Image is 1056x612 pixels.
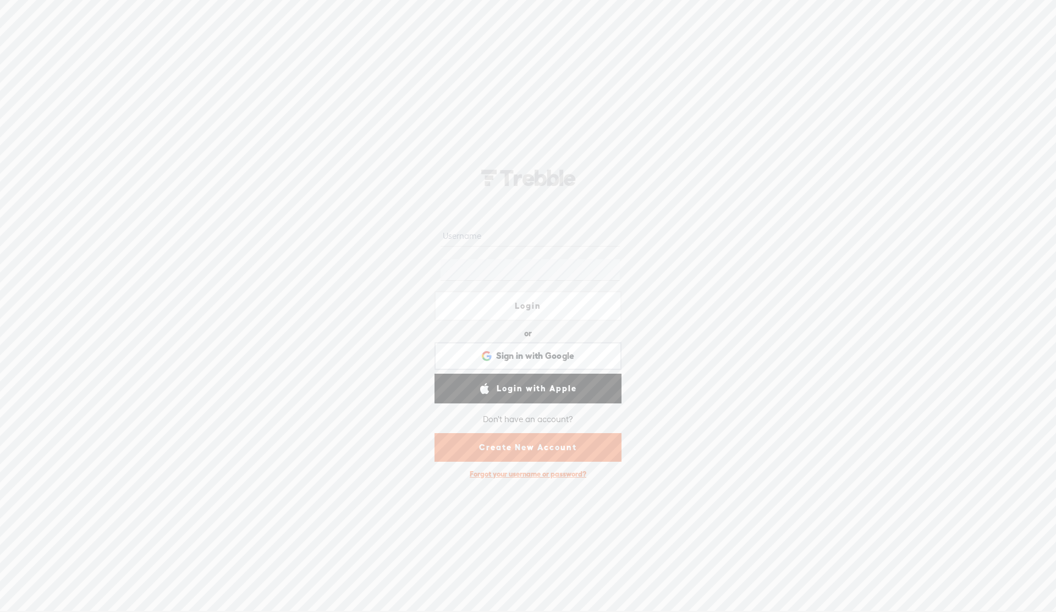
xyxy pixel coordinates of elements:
[524,325,532,342] div: or
[441,225,619,247] input: Username
[496,350,575,362] span: Sign in with Google
[435,291,621,321] a: Login
[435,374,621,403] a: Login with Apple
[483,408,573,431] div: Don't have an account?
[464,464,592,484] div: Forgot your username or password?
[435,433,621,462] a: Create New Account
[435,342,621,370] div: Sign in with Google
